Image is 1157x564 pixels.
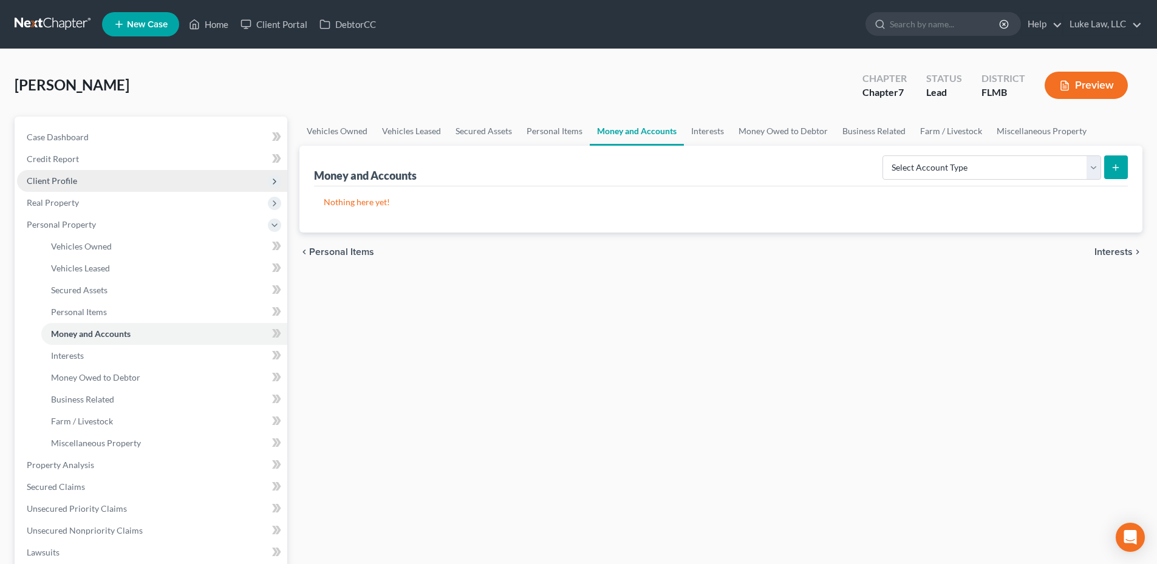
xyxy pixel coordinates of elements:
span: 7 [898,86,904,98]
span: Money and Accounts [51,328,131,339]
span: Unsecured Nonpriority Claims [27,525,143,535]
p: Nothing here yet! [324,196,1118,208]
a: Client Portal [234,13,313,35]
span: Miscellaneous Property [51,438,141,448]
a: Miscellaneous Property [41,432,287,454]
a: Personal Items [41,301,287,323]
a: Money and Accounts [41,323,287,345]
a: Home [183,13,234,35]
div: Status [926,72,962,86]
span: Credit Report [27,154,79,164]
span: Farm / Livestock [51,416,113,426]
a: Help [1022,13,1062,35]
a: Farm / Livestock [41,410,287,432]
span: Lawsuits [27,547,60,557]
a: Unsecured Priority Claims [17,498,287,520]
a: Vehicles Leased [41,257,287,279]
a: Property Analysis [17,454,287,476]
a: Credit Report [17,148,287,170]
span: Interests [51,350,84,361]
a: Lawsuits [17,542,287,563]
span: New Case [127,20,168,29]
a: Vehicles Owned [299,117,375,146]
a: Case Dashboard [17,126,287,148]
span: Secured Assets [51,285,108,295]
span: [PERSON_NAME] [15,76,129,93]
button: chevron_left Personal Items [299,247,374,257]
a: Farm / Livestock [913,117,989,146]
span: Unsecured Priority Claims [27,503,127,514]
a: Vehicles Leased [375,117,448,146]
a: Luke Law, LLC [1063,13,1142,35]
a: Secured Assets [448,117,519,146]
a: Interests [684,117,731,146]
div: Lead [926,86,962,100]
span: Personal Items [51,307,107,317]
a: Money Owed to Debtor [41,367,287,389]
span: Property Analysis [27,460,94,470]
span: Money Owed to Debtor [51,372,140,382]
span: Personal Property [27,219,96,229]
div: Chapter [862,72,907,86]
span: Real Property [27,197,79,208]
span: Case Dashboard [27,132,89,142]
button: Preview [1045,72,1128,99]
button: Interests chevron_right [1094,247,1142,257]
a: Money Owed to Debtor [731,117,835,146]
span: Secured Claims [27,481,85,492]
span: Personal Items [309,247,374,257]
span: Interests [1094,247,1133,257]
span: Vehicles Leased [51,263,110,273]
i: chevron_right [1133,247,1142,257]
input: Search by name... [890,13,1001,35]
a: Miscellaneous Property [989,117,1094,146]
div: Money and Accounts [314,168,417,183]
a: Unsecured Nonpriority Claims [17,520,287,542]
div: Chapter [862,86,907,100]
a: DebtorCC [313,13,382,35]
span: Client Profile [27,175,77,186]
a: Business Related [41,389,287,410]
div: Open Intercom Messenger [1116,523,1145,552]
div: FLMB [981,86,1025,100]
div: District [981,72,1025,86]
a: Secured Assets [41,279,287,301]
span: Vehicles Owned [51,241,112,251]
i: chevron_left [299,247,309,257]
a: Secured Claims [17,476,287,498]
a: Vehicles Owned [41,236,287,257]
span: Business Related [51,394,114,404]
a: Personal Items [519,117,590,146]
a: Interests [41,345,287,367]
a: Money and Accounts [590,117,684,146]
a: Business Related [835,117,913,146]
